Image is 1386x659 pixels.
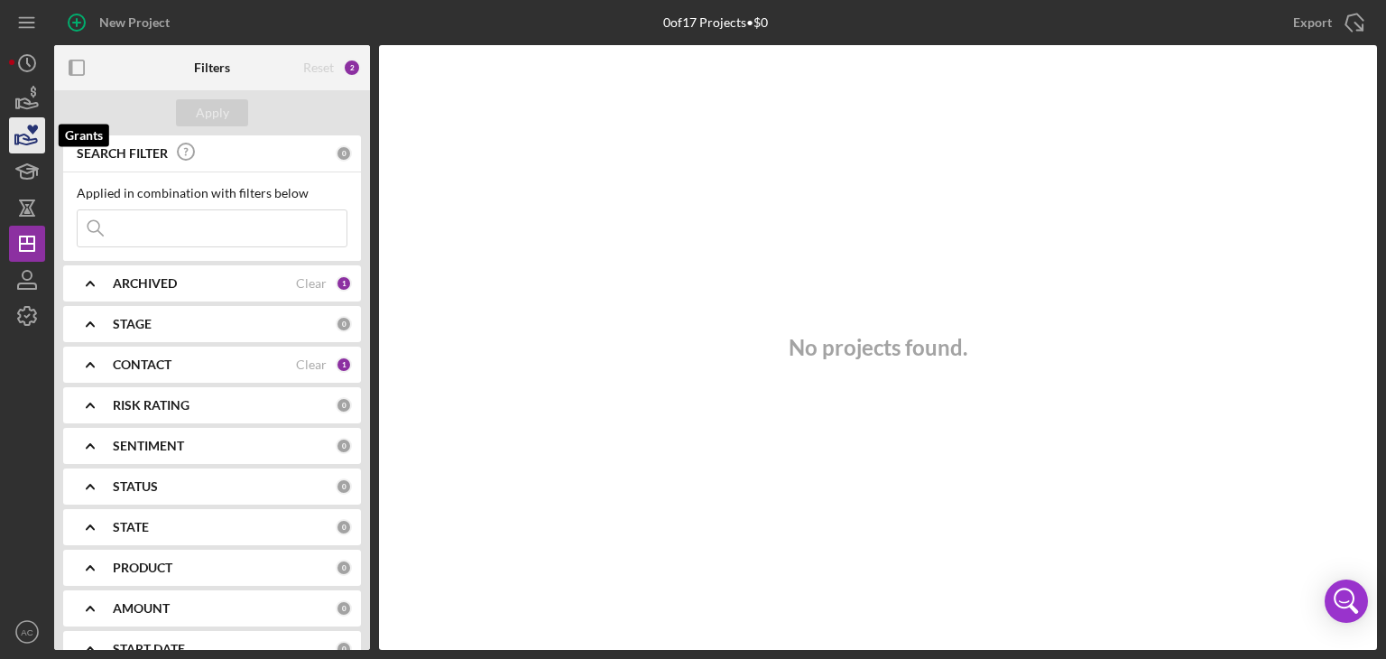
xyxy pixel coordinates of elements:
[99,5,170,41] div: New Project
[296,276,327,291] div: Clear
[77,186,347,200] div: Applied in combination with filters below
[1293,5,1332,41] div: Export
[336,275,352,292] div: 1
[194,60,230,75] b: Filters
[176,99,248,126] button: Apply
[113,357,171,372] b: CONTACT
[54,5,188,41] button: New Project
[77,146,168,161] b: SEARCH FILTER
[9,614,45,650] button: AC
[113,276,177,291] b: ARCHIVED
[113,642,185,656] b: START DATE
[663,15,768,30] div: 0 of 17 Projects • $0
[789,335,967,360] h3: No projects found.
[336,641,352,657] div: 0
[336,357,352,373] div: 1
[113,439,184,453] b: SENTIMENT
[336,438,352,454] div: 0
[21,627,32,637] text: AC
[336,145,352,162] div: 0
[336,560,352,576] div: 0
[113,479,158,494] b: STATUS
[113,520,149,534] b: STATE
[303,60,334,75] div: Reset
[113,398,189,413] b: RISK RATING
[113,601,170,616] b: AMOUNT
[196,99,229,126] div: Apply
[113,317,152,331] b: STAGE
[296,357,327,372] div: Clear
[336,316,352,332] div: 0
[1275,5,1377,41] button: Export
[1325,580,1368,623] div: Open Intercom Messenger
[113,561,172,575] b: PRODUCT
[343,59,361,77] div: 2
[336,519,352,535] div: 0
[336,397,352,413] div: 0
[336,600,352,617] div: 0
[336,478,352,495] div: 0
